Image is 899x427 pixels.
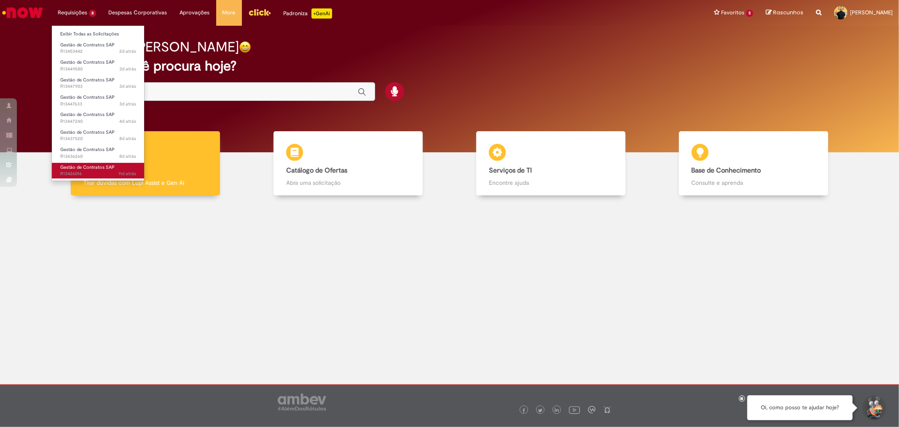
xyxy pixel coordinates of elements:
a: Aberto R13426016 : Gestão de Contratos SAP [52,163,145,178]
span: Despesas Corporativas [109,8,167,17]
span: R13437520 [60,135,136,142]
h2: Bom dia, [PERSON_NAME] [78,40,239,54]
img: ServiceNow [1,4,44,21]
span: 3d atrás [119,83,136,89]
span: 11d atrás [118,170,136,177]
time: 26/08/2025 10:06:00 [119,118,136,124]
span: Gestão de Contratos SAP [60,94,115,100]
p: Consulte e aprenda [692,178,816,187]
p: Tirar dúvidas com Lupi Assist e Gen Ai [83,178,207,187]
span: [PERSON_NAME] [850,9,893,16]
div: Padroniza [284,8,332,19]
a: Aberto R13447240 : Gestão de Contratos SAP [52,110,145,126]
button: Iniciar Conversa de Suporte [861,395,886,421]
span: 8 [89,10,96,17]
b: Catálogo de Ofertas [286,166,347,175]
span: R13426016 [60,170,136,177]
a: Aberto R13437520 : Gestão de Contratos SAP [52,128,145,143]
span: 3d atrás [119,101,136,107]
span: R13447240 [60,118,136,125]
img: logo_footer_twitter.png [538,408,542,413]
a: Aberto R13453442 : Gestão de Contratos SAP [52,41,145,56]
span: Gestão de Contratos SAP [60,164,115,170]
time: 18/08/2025 17:04:52 [118,170,136,177]
time: 21/08/2025 13:23:35 [119,153,136,159]
a: Rascunhos [766,9,803,17]
time: 26/08/2025 10:59:36 [119,101,136,107]
span: Gestão de Contratos SAP [60,146,115,153]
a: Aberto R13449580 : Gestão de Contratos SAP [52,58,145,73]
span: Gestão de Contratos SAP [60,59,115,65]
img: click_logo_yellow_360x200.png [248,6,271,19]
a: Serviços de TI Encontre ajuda [450,131,652,196]
span: Gestão de Contratos SAP [60,77,115,83]
span: Rascunhos [773,8,803,16]
a: Aberto R13447903 : Gestão de Contratos SAP [52,76,145,91]
time: 26/08/2025 16:35:04 [119,66,136,72]
time: 27/08/2025 16:10:00 [119,48,136,54]
img: logo_footer_ambev_rotulo_gray.png [278,394,326,411]
span: R13447903 [60,83,136,90]
img: logo_footer_linkedin.png [555,408,559,413]
img: logo_footer_facebook.png [522,408,526,413]
p: Encontre ajuda [489,178,613,187]
div: Oi, como posso te ajudar hoje? [747,395,853,420]
span: Gestão de Contratos SAP [60,129,115,135]
img: logo_footer_youtube.png [569,404,580,415]
img: happy-face.png [239,41,251,53]
span: Gestão de Contratos SAP [60,42,115,48]
span: R13453442 [60,48,136,55]
a: Exibir Todas as Solicitações [52,30,145,39]
b: Serviços de TI [489,166,532,175]
a: Aberto R13436260 : Gestão de Contratos SAP [52,145,145,161]
span: 3d atrás [119,66,136,72]
a: Catálogo de Ofertas Abra uma solicitação [247,131,450,196]
span: R13436260 [60,153,136,160]
span: Requisições [58,8,87,17]
b: Base de Conhecimento [692,166,761,175]
h2: O que você procura hoje? [78,59,821,73]
time: 26/08/2025 11:40:47 [119,83,136,89]
a: Aberto R13447633 : Gestão de Contratos SAP [52,93,145,108]
span: Gestão de Contratos SAP [60,111,115,118]
span: R13449580 [60,66,136,73]
p: +GenAi [311,8,332,19]
img: logo_footer_naosei.png [604,406,611,413]
span: Favoritos [721,8,744,17]
a: Base de Conhecimento Consulte e aprenda [652,131,855,196]
img: logo_footer_workplace.png [588,406,596,413]
span: More [223,8,236,17]
span: 4d atrás [119,118,136,124]
span: 5 [746,10,753,17]
time: 21/08/2025 16:46:35 [119,135,136,142]
span: 8d atrás [119,153,136,159]
p: Abra uma solicitação [286,178,410,187]
ul: Requisições [51,25,145,181]
span: 2d atrás [119,48,136,54]
span: R13447633 [60,101,136,108]
span: 8d atrás [119,135,136,142]
span: Aprovações [180,8,210,17]
a: Tirar dúvidas Tirar dúvidas com Lupi Assist e Gen Ai [44,131,247,196]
